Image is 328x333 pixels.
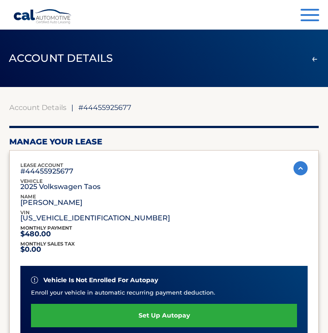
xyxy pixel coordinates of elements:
a: Account Details [9,103,66,112]
span: vehicle [20,178,42,184]
a: ← [310,50,319,67]
p: $480.00 [20,232,72,236]
span: ACCOUNT DETAILS [9,52,113,64]
span: | [71,103,73,112]
p: [US_VEHICLE_IDENTIFICATION_NUMBER] [20,216,170,220]
span: #44455925677 [78,103,131,112]
span: lease account [20,162,63,168]
p: Enroll your vehicle in automatic recurring payment deduction. [31,288,297,297]
p: [PERSON_NAME] [20,201,82,205]
img: alert-white.svg [31,276,38,284]
h2: Manage Your Lease [9,137,319,147]
button: Menu [301,9,319,23]
img: accordion-active.svg [293,161,308,175]
span: vin [20,209,30,216]
span: Monthly sales Tax [20,241,75,247]
span: name [20,193,36,200]
a: set up autopay [31,304,297,327]
p: $0.00 [20,247,75,252]
p: 2025 Volkswagen Taos [20,185,100,189]
p: #44455925677 [20,169,73,174]
span: vehicle is not enrolled for autopay [43,276,158,284]
a: Cal Automotive [13,9,72,24]
span: Monthly Payment [20,225,72,231]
